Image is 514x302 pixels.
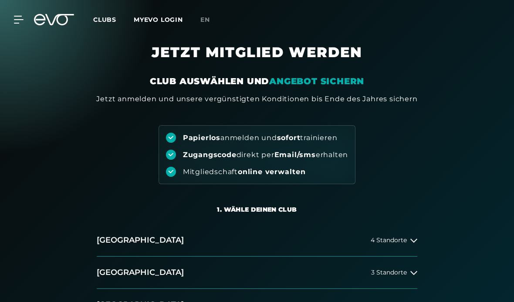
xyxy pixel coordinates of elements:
strong: sofort [277,134,301,142]
span: en [200,16,210,24]
strong: Email/sms [274,151,316,159]
div: Mitgliedschaft [183,167,306,177]
h1: JETZT MITGLIED WERDEN [57,44,457,75]
div: direkt per erhalten [183,150,348,160]
span: 4 Standorte [371,237,407,244]
button: [GEOGRAPHIC_DATA]4 Standorte [97,224,417,257]
div: CLUB AUSWÄHLEN UND [150,75,364,87]
em: ANGEBOT SICHERN [269,76,364,86]
strong: Papierlos [183,134,220,142]
div: Jetzt anmelden und unsere vergünstigten Konditionen bis Ende des Jahres sichern [96,94,417,104]
strong: online verwalten [238,168,306,176]
span: Clubs [93,16,116,24]
div: anmelden und trainieren [183,133,338,143]
h2: [GEOGRAPHIC_DATA] [97,235,184,246]
a: Clubs [93,15,134,24]
h2: [GEOGRAPHIC_DATA] [97,267,184,278]
span: 3 Standorte [371,269,407,276]
a: en [200,15,220,25]
div: 1. Wähle deinen Club [217,205,297,214]
button: [GEOGRAPHIC_DATA]3 Standorte [97,257,417,289]
a: MYEVO LOGIN [134,16,183,24]
strong: Zugangscode [183,151,237,159]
